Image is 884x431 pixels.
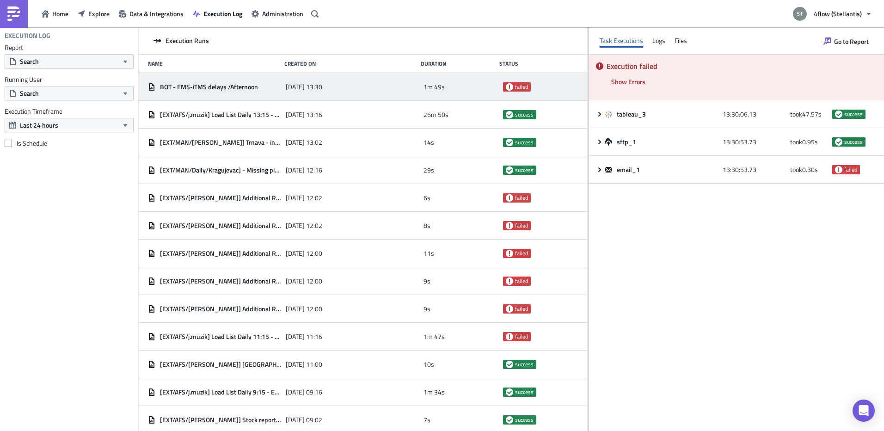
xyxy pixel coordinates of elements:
button: Data & Integrations [114,6,188,21]
span: Data & Integrations [129,9,184,18]
button: Go to Report [819,34,873,49]
div: Open Intercom Messenger [853,400,875,422]
span: Execution Runs [166,37,209,45]
span: success [506,388,513,396]
span: [EXT/AFS/[PERSON_NAME]] Stock report ([GEOGRAPHIC_DATA] hubs) [160,416,281,424]
span: 1m 49s [424,83,445,91]
span: Go to Report [834,37,869,46]
img: PushMetrics [6,6,21,21]
span: email_1 [617,166,641,174]
label: Execution Timeframe [5,107,134,116]
span: [DATE] 12:02 [286,222,322,230]
span: success [835,138,842,146]
span: [DATE] 13:02 [286,138,322,147]
span: success [515,139,534,146]
span: success [515,111,534,118]
span: [EXT/MAN/Daily/Kragujevac] - Missing pickup KPI [160,166,281,174]
span: 11s [424,249,434,258]
span: [EXT/AFS/[PERSON_NAME]] [GEOGRAPHIC_DATA] (past 24h) [160,360,281,369]
label: Report [5,43,134,52]
span: failed [506,222,513,229]
span: [DATE] 09:16 [286,388,322,396]
span: [EXT/AFS/j.muzik] Load List Daily 13:15 - Escalation 3 [160,111,281,119]
button: Search [5,86,134,100]
span: success [515,416,534,424]
span: failed [506,194,513,202]
span: 4flow (Stellantis) [814,9,862,18]
span: sftp_1 [617,138,638,146]
span: [DATE] 12:00 [286,305,322,313]
span: [EXT/AFS/[PERSON_NAME]] Additional Return TOs [GEOGRAPHIC_DATA] [160,222,281,230]
h4: Execution Log [5,31,50,40]
span: success [844,111,863,118]
span: [DATE] 12:00 [286,249,322,258]
span: failed [844,166,857,173]
span: Last 24 hours [20,120,58,130]
span: BOT - EMS-iTMS delays /Afternoon [160,83,258,91]
span: 1m 47s [424,332,445,341]
span: failed [515,277,528,285]
span: failed [506,83,513,91]
span: [DATE] 09:02 [286,416,322,424]
img: Avatar [792,6,808,22]
a: Administration [247,6,308,21]
span: failed [835,166,842,173]
button: Search [5,54,134,68]
span: Explore [88,9,110,18]
button: Show Errors [607,74,650,89]
span: Search [20,56,39,66]
label: Running User [5,75,134,84]
span: 26m 50s [424,111,448,119]
span: success [506,166,513,174]
span: failed [515,333,528,340]
div: 13:30:06.13 [723,106,786,123]
span: [EXT/AFS/[PERSON_NAME]] Additional Return TOs [GEOGRAPHIC_DATA] [160,277,281,285]
span: [DATE] 13:30 [286,83,322,91]
span: failed [506,250,513,257]
span: success [515,166,534,174]
button: 4flow (Stellantis) [787,4,877,24]
div: Duration [421,60,495,67]
span: success [515,361,534,368]
span: [DATE] 11:16 [286,332,322,341]
a: Execution Log [188,6,247,21]
div: took 0.30 s [790,161,828,178]
div: Status [499,60,573,67]
span: 1m 34s [424,388,445,396]
span: [EXT/AFS/[PERSON_NAME]] Additional Return TOs Rivalta [160,194,281,202]
span: tableau_3 [617,110,647,118]
span: [EXT/AFS/j.muzik] Load List Daily 11:15 - Escalation 2 [160,332,281,341]
span: 8s [424,222,430,230]
div: Created On [284,60,416,67]
h5: Execution failed [607,62,877,70]
span: 7s [424,416,430,424]
button: Last 24 hours [5,118,134,132]
span: [EXT/AFS/[PERSON_NAME]] Additional Return TOs Vesoul (FR Hubs) [160,249,281,258]
span: 9s [424,277,430,285]
label: Is Schedule [5,139,134,148]
span: success [844,138,863,146]
span: 10s [424,360,434,369]
div: took 0.95 s [790,134,828,150]
span: success [515,388,534,396]
a: Home [37,6,73,21]
span: Search [20,88,39,98]
div: Files [675,34,687,48]
div: Logs [652,34,665,48]
span: [DATE] 12:00 [286,277,322,285]
span: success [506,111,513,118]
span: [DATE] 12:16 [286,166,322,174]
span: success [506,416,513,424]
span: success [835,111,842,118]
span: failed [515,222,528,229]
div: took 47.57 s [790,106,828,123]
span: 29s [424,166,434,174]
a: Explore [73,6,114,21]
span: failed [515,83,528,91]
span: failed [506,277,513,285]
div: Name [148,60,280,67]
span: [DATE] 11:00 [286,360,322,369]
span: Administration [262,9,303,18]
span: [DATE] 13:16 [286,111,322,119]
